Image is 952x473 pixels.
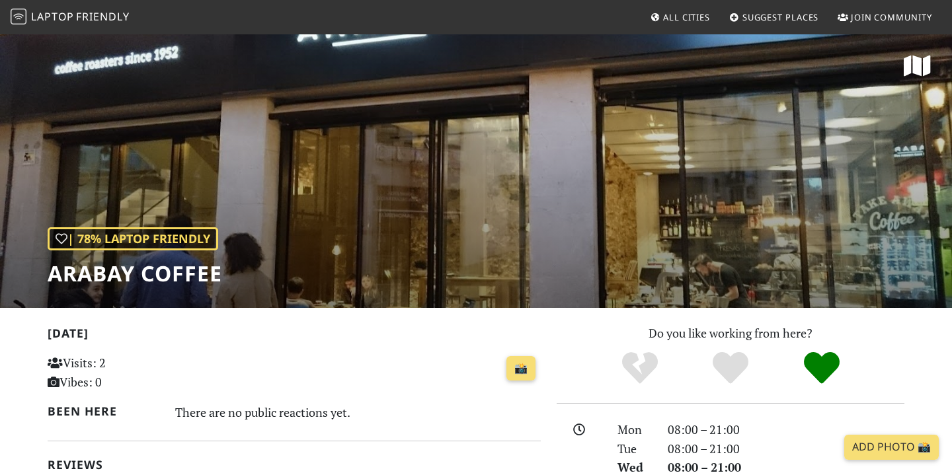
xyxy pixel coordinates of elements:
[48,404,159,418] h2: Been here
[844,435,939,460] a: Add Photo 📸
[832,5,937,29] a: Join Community
[776,350,867,386] div: Definitely!
[685,350,776,386] div: Yes
[724,5,824,29] a: Suggest Places
[506,356,535,381] a: 📸
[48,326,541,346] h2: [DATE]
[660,439,912,458] div: 08:00 – 21:00
[48,227,218,250] div: | 78% Laptop Friendly
[645,5,715,29] a: All Cities
[48,261,222,286] h1: Arabay Coffee
[663,11,710,23] span: All Cities
[175,402,541,423] div: There are no public reactions yet.
[31,9,74,24] span: Laptop
[742,11,819,23] span: Suggest Places
[48,458,541,472] h2: Reviews
[11,9,26,24] img: LaptopFriendly
[11,6,130,29] a: LaptopFriendly LaptopFriendly
[610,439,660,458] div: Tue
[851,11,932,23] span: Join Community
[660,420,912,439] div: 08:00 – 21:00
[48,353,202,392] p: Visits: 2 Vibes: 0
[76,9,129,24] span: Friendly
[594,350,686,386] div: No
[610,420,660,439] div: Mon
[557,324,904,343] p: Do you like working from here?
